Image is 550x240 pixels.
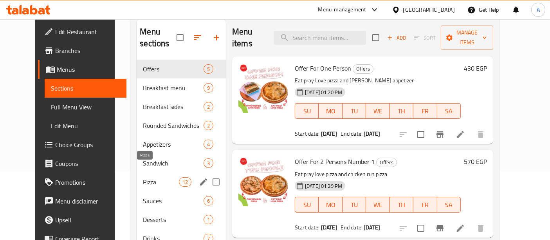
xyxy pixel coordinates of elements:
[274,31,366,45] input: search
[318,5,366,15] div: Menu-management
[38,154,127,173] a: Coupons
[179,177,191,187] div: items
[38,22,127,41] a: Edit Restaurant
[441,25,493,50] button: Manage items
[204,216,213,224] span: 1
[295,169,461,179] p: Eat pray love pizza and chicken run pizza
[137,135,226,154] div: Appetizers4
[55,140,121,149] span: Choice Groups
[295,62,351,74] span: Offer For One Person
[456,224,465,233] a: Edit menu item
[51,84,121,93] span: Sections
[137,97,226,116] div: Breakfast sides2
[204,197,213,205] span: 6
[431,219,449,238] button: Branch-specific-item
[204,158,213,168] div: items
[393,105,410,117] span: TH
[204,141,213,148] span: 4
[341,222,362,233] span: End date:
[471,219,490,238] button: delete
[38,135,127,154] a: Choice Groups
[295,197,319,213] button: SU
[204,83,213,93] div: items
[322,199,339,211] span: MO
[437,197,461,213] button: SA
[137,191,226,210] div: Sauces6
[319,197,342,213] button: MO
[437,103,461,119] button: SA
[38,41,127,60] a: Branches
[298,199,316,211] span: SU
[137,210,226,229] div: Desserts1
[341,129,362,139] span: End date:
[409,32,441,44] span: Select section first
[55,196,121,206] span: Menu disclaimer
[295,129,320,139] span: Start date:
[377,158,397,167] span: Offers
[204,84,213,92] span: 9
[143,158,204,168] div: Sandwich
[295,222,320,233] span: Start date:
[364,129,380,139] b: [DATE]
[464,63,487,74] h6: 430 EGP
[38,211,127,229] a: Upsell
[207,28,226,47] button: Add section
[368,29,384,46] span: Select section
[45,98,127,116] a: Full Menu View
[188,28,207,47] span: Sort sections
[440,199,458,211] span: SA
[366,103,390,119] button: WE
[55,27,121,36] span: Edit Restaurant
[45,116,127,135] a: Edit Menu
[51,102,121,112] span: Full Menu View
[384,32,409,44] span: Add item
[204,140,213,149] div: items
[204,122,213,129] span: 2
[353,64,373,74] div: Offers
[204,215,213,224] div: items
[343,197,366,213] button: TU
[57,65,121,74] span: Menus
[204,64,213,74] div: items
[143,121,204,130] div: Rounded Sandwiches
[537,5,540,14] span: A
[55,46,121,55] span: Branches
[204,121,213,130] div: items
[143,83,204,93] span: Breakfast menu
[38,173,127,192] a: Promotions
[319,103,342,119] button: MO
[390,103,413,119] button: TH
[456,130,465,139] a: Edit menu item
[447,28,487,47] span: Manage items
[238,156,289,206] img: Offer For 2 Persons Number 1
[413,126,429,143] span: Select to update
[143,215,204,224] span: Desserts
[143,64,204,74] span: Offers
[346,199,363,211] span: TU
[55,159,121,168] span: Coupons
[137,173,226,191] div: Pizza12edit
[232,26,264,49] h2: Menu items
[322,105,339,117] span: MO
[143,196,204,205] span: Sauces
[137,154,226,173] div: Sandwich3
[295,103,319,119] button: SU
[321,129,337,139] b: [DATE]
[137,78,226,97] div: Breakfast menu9
[386,33,407,42] span: Add
[346,105,363,117] span: TU
[369,105,386,117] span: WE
[431,125,449,144] button: Branch-specific-item
[204,196,213,205] div: items
[464,156,487,167] h6: 570 EGP
[390,197,413,213] button: TH
[204,160,213,167] span: 3
[353,64,373,73] span: Offers
[238,63,289,113] img: Offer For One Person
[204,102,213,111] div: items
[302,182,345,190] span: [DATE] 01:29 PM
[384,32,409,44] button: Add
